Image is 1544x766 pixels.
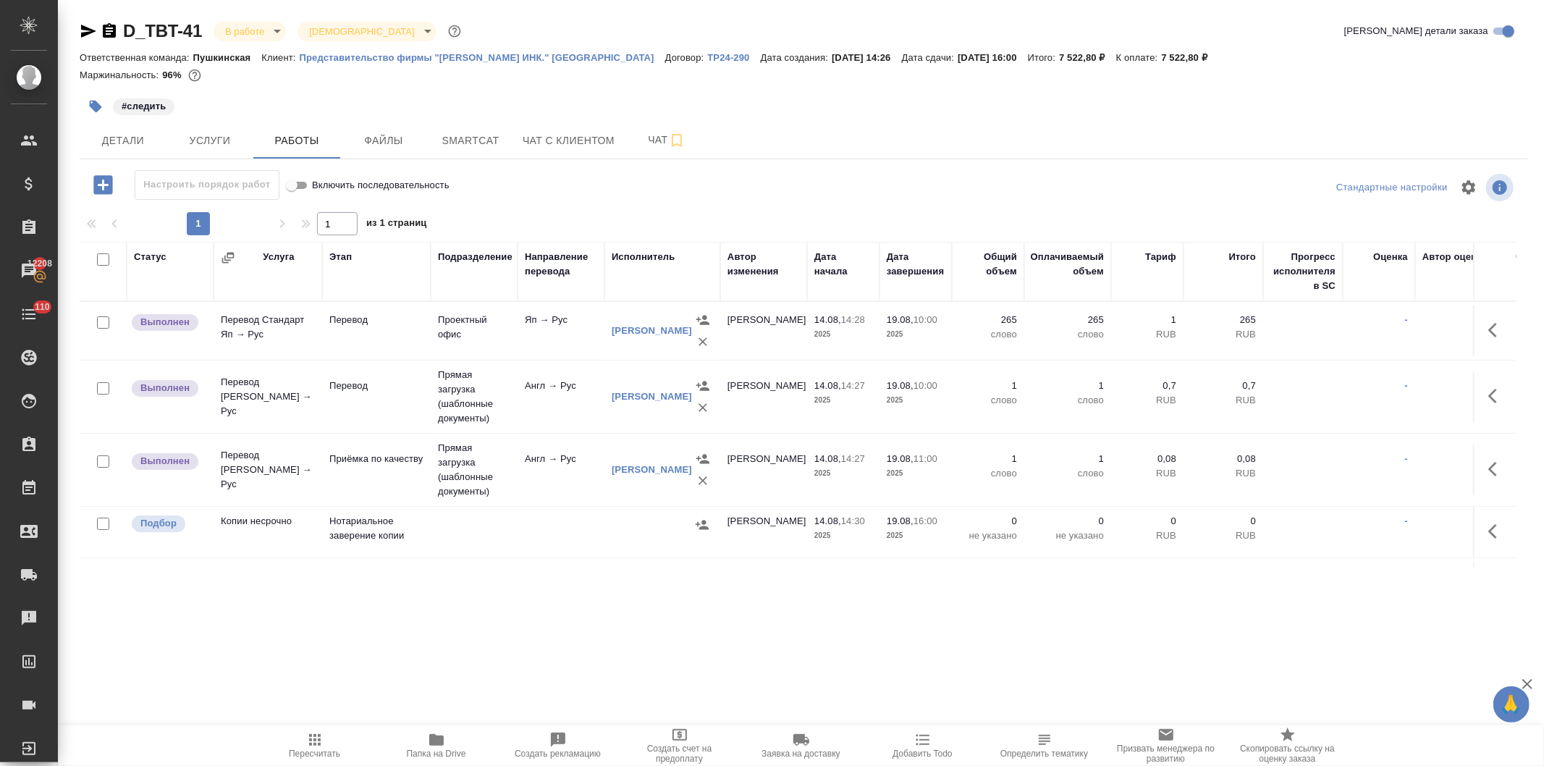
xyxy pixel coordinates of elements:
span: [PERSON_NAME] детали заказа [1344,24,1488,38]
div: Прогресс исполнителя в SC [1270,250,1336,293]
td: Англ → Рус [518,371,604,422]
p: RUB [1118,393,1176,408]
a: - [1405,515,1408,526]
p: 2025 [814,393,872,408]
p: Представительство фирмы "[PERSON_NAME] ИНК." [GEOGRAPHIC_DATA] [300,52,665,63]
p: 2025 [814,327,872,342]
p: слово [959,393,1017,408]
div: В работе [214,22,286,41]
p: RUB [1191,327,1256,342]
span: Создать счет на предоплату [628,744,732,764]
p: Перевод [329,313,423,327]
span: Скопировать ссылку на оценку заказа [1236,744,1340,764]
a: Представительство фирмы "[PERSON_NAME] ИНК." [GEOGRAPHIC_DATA] [300,51,665,63]
p: 14:27 [841,380,865,391]
span: Посмотреть информацию [1486,174,1516,201]
button: Удалить [692,331,714,353]
p: 0,7 [1118,379,1176,393]
p: Итого: [1028,52,1059,63]
p: 0,08 [1118,452,1176,466]
p: RUB [1118,327,1176,342]
div: Дата начала [814,250,872,279]
p: 14.08, [814,314,841,325]
button: Назначить [692,448,714,470]
a: 110 [4,296,54,332]
div: Услуга [263,250,294,264]
p: 14.08, [814,453,841,464]
button: Здесь прячутся важные кнопки [1480,313,1514,348]
p: 0 [1032,514,1104,529]
span: Пересчитать [289,749,340,759]
button: Создать счет на предоплату [619,725,741,766]
span: Призвать менеджера по развитию [1114,744,1218,764]
a: - [1405,314,1408,325]
button: Скопировать ссылку для ЯМессенджера [80,22,97,40]
span: 🙏 [1499,689,1524,720]
div: Автор оценки [1422,250,1488,264]
p: Нотариальное заверение копии [329,514,423,543]
p: [DATE] 14:26 [832,52,902,63]
p: Договор: [665,52,708,63]
td: Прямая загрузка (шаблонные документы) [431,434,518,506]
p: RUB [1191,466,1256,481]
p: 1 [1032,379,1104,393]
button: Заявка на доставку [741,725,862,766]
td: [PERSON_NAME] [720,306,807,356]
button: Здесь прячутся важные кнопки [1480,514,1514,549]
div: Дата завершения [887,250,945,279]
button: [DEMOGRAPHIC_DATA] [305,25,418,38]
p: 2025 [887,529,945,543]
span: Работы [262,132,332,150]
p: 265 [1032,313,1104,327]
div: Статус [134,250,166,264]
button: Пересчитать [254,725,376,766]
button: Доп статусы указывают на важность/срочность заказа [445,22,464,41]
button: Назначить [692,375,714,397]
button: Скопировать ссылку на оценку заказа [1227,725,1349,766]
div: Можно подбирать исполнителей [130,514,206,534]
span: Smartcat [436,132,505,150]
div: Исполнитель завершил работу [130,313,206,332]
p: 1 [959,452,1017,466]
button: 265.78 RUB; [185,66,204,85]
p: Выполнен [140,454,190,468]
span: Определить тематику [1000,749,1088,759]
p: не указано [959,529,1017,543]
span: Детали [88,132,158,150]
div: Направление перевода [525,250,597,279]
div: Автор изменения [727,250,800,279]
p: слово [1032,327,1104,342]
span: Добавить Todo [893,749,952,759]
div: Этап [329,250,352,264]
p: 14.08, [814,380,841,391]
p: Маржинальность: [80,70,162,80]
p: 1 [1032,452,1104,466]
p: 2025 [887,393,945,408]
a: 12208 [4,253,54,289]
p: 0 [1118,514,1176,529]
span: Услуги [175,132,245,150]
a: [PERSON_NAME] [612,325,692,336]
button: 🙏 [1493,686,1530,723]
span: Папка на Drive [407,749,466,759]
td: Проектный офис [431,306,518,356]
button: Здесь прячутся важные кнопки [1480,379,1514,413]
button: Удалить [692,397,714,418]
div: Общий объем [959,250,1017,279]
td: [PERSON_NAME] [720,507,807,557]
span: Чат с клиентом [523,132,615,150]
button: Назначить [692,309,714,331]
div: Исполнитель завершил работу [130,379,206,398]
div: В работе [298,22,436,41]
svg: Подписаться [668,132,685,149]
p: 1 [1118,313,1176,327]
p: Приёмка по качеству [329,452,423,466]
p: 19.08, [887,314,914,325]
p: 10:00 [914,380,937,391]
a: - [1405,453,1408,464]
p: RUB [1191,393,1256,408]
td: Перевод [PERSON_NAME] → Рус [214,441,322,499]
div: Тариф [1145,250,1176,264]
p: слово [1032,466,1104,481]
p: 14.08, [814,515,841,526]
